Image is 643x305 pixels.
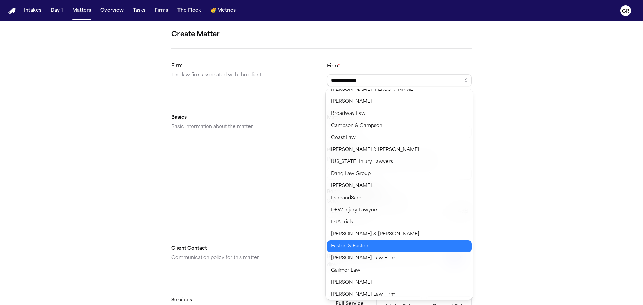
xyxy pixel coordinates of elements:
span: DemandSam [331,194,361,202]
span: [PERSON_NAME] Law Firm [331,254,395,262]
span: [PERSON_NAME] [331,279,372,287]
span: Coast Law [331,134,356,142]
span: [PERSON_NAME] [PERSON_NAME] [331,86,415,94]
span: Broadway Law [331,110,366,118]
span: [PERSON_NAME] & [PERSON_NAME] [331,230,419,238]
span: Gailmor Law [331,266,360,275]
span: DJA Trials [331,218,353,226]
span: Dang Law Group [331,170,371,178]
span: [PERSON_NAME] & [PERSON_NAME] [331,146,419,154]
span: [US_STATE] Injury Lawyers [331,158,393,166]
span: [PERSON_NAME] [331,98,372,106]
span: [PERSON_NAME] [331,182,372,190]
span: DFW Injury Lawyers [331,206,378,214]
span: [PERSON_NAME] Law Firm [331,291,395,299]
input: Select a firm [327,74,472,86]
span: Campson & Campson [331,122,382,130]
span: Easton & Easton [331,242,368,250]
